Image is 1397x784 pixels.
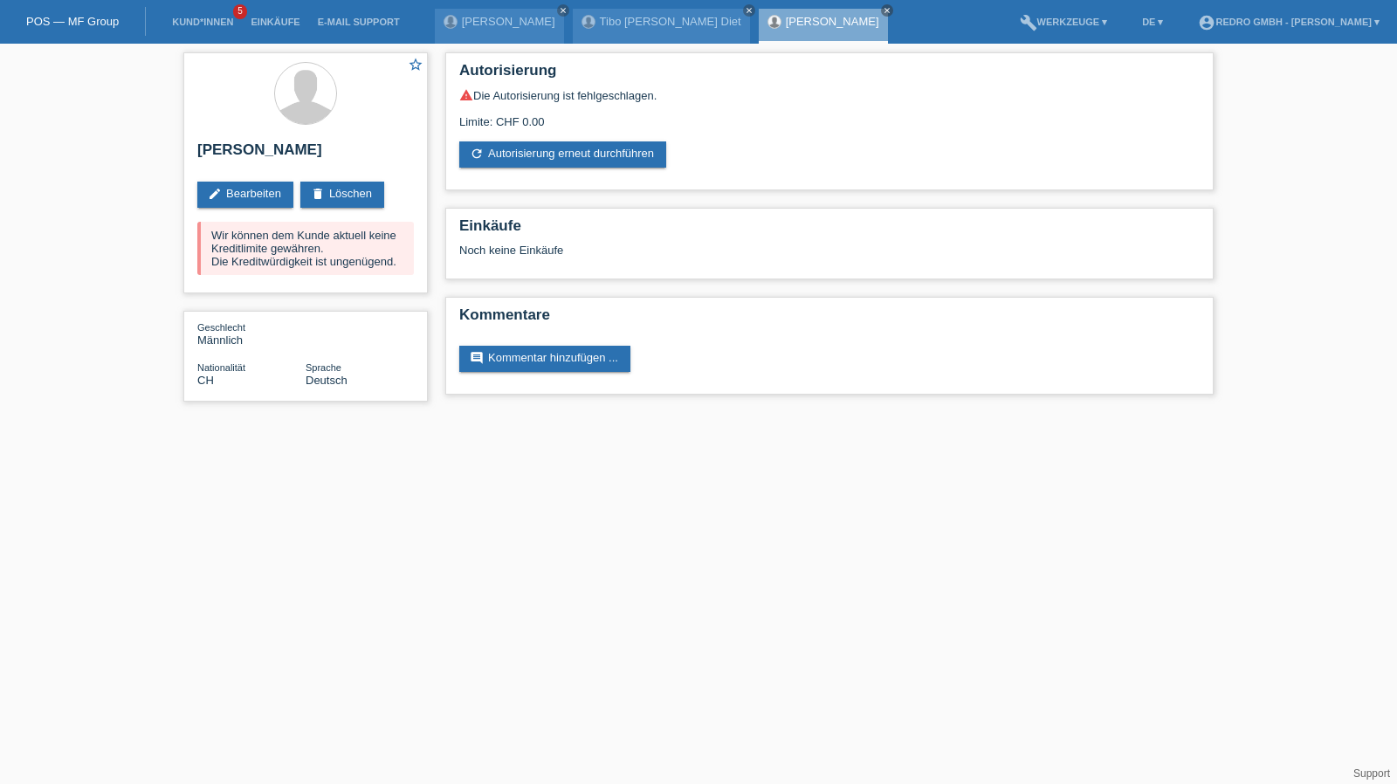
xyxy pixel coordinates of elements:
span: Nationalität [197,362,245,373]
i: star_border [408,57,423,72]
h2: [PERSON_NAME] [197,141,414,168]
span: 5 [233,4,247,19]
i: account_circle [1198,14,1215,31]
i: edit [208,187,222,201]
a: deleteLöschen [300,182,384,208]
span: Geschlecht [197,322,245,333]
div: Die Autorisierung ist fehlgeschlagen. [459,88,1200,102]
a: close [557,4,569,17]
h2: Autorisierung [459,62,1200,88]
a: Tibo [PERSON_NAME] Diet [600,15,741,28]
div: Noch keine Einkäufe [459,244,1200,270]
a: buildWerkzeuge ▾ [1011,17,1117,27]
a: editBearbeiten [197,182,293,208]
div: Limite: CHF 0.00 [459,102,1200,128]
i: close [883,6,891,15]
a: POS — MF Group [26,15,119,28]
span: Deutsch [306,374,348,387]
a: [PERSON_NAME] [786,15,879,28]
a: Einkäufe [242,17,308,27]
h2: Einkäufe [459,217,1200,244]
a: DE ▾ [1133,17,1172,27]
h2: Kommentare [459,306,1200,333]
a: Support [1353,767,1390,780]
a: E-Mail Support [309,17,409,27]
i: delete [311,187,325,201]
a: account_circleRedro GmbH - [PERSON_NAME] ▾ [1189,17,1388,27]
div: Männlich [197,320,306,347]
a: commentKommentar hinzufügen ... [459,346,630,372]
i: warning [459,88,473,102]
span: Sprache [306,362,341,373]
a: star_border [408,57,423,75]
i: close [559,6,568,15]
i: build [1020,14,1037,31]
i: comment [470,351,484,365]
a: close [743,4,755,17]
a: refreshAutorisierung erneut durchführen [459,141,666,168]
i: refresh [470,147,484,161]
a: [PERSON_NAME] [462,15,555,28]
i: close [745,6,754,15]
span: Schweiz [197,374,214,387]
div: Wir können dem Kunde aktuell keine Kreditlimite gewähren. Die Kreditwürdigkeit ist ungenügend. [197,222,414,275]
a: close [881,4,893,17]
a: Kund*innen [163,17,242,27]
